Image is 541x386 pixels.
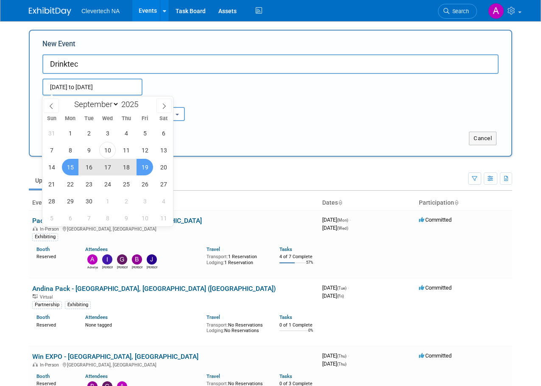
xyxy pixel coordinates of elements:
[338,199,342,206] a: Sort by Start Date
[137,125,153,141] span: September 5, 2025
[419,285,452,291] span: Committed
[42,54,499,74] input: Name of Trade Show / Conference
[337,286,346,290] span: (Tue)
[449,8,469,14] span: Search
[36,373,50,379] a: Booth
[337,218,348,223] span: (Mon)
[155,142,172,158] span: September 13, 2025
[65,301,91,309] div: Exhibiting
[43,159,60,175] span: September 14, 2025
[118,142,134,158] span: September 11, 2025
[132,265,142,270] div: Beth Zarnick-Duffy
[137,159,153,175] span: September 19, 2025
[36,314,50,320] a: Booth
[137,210,153,226] span: October 10, 2025
[32,233,58,241] div: Exhibiting
[33,226,38,231] img: In-Person Event
[419,217,452,223] span: Committed
[155,159,172,175] span: September 20, 2025
[43,125,60,141] span: August 31, 2025
[348,285,349,291] span: -
[279,254,315,260] div: 4 of 7 Complete
[117,254,127,265] img: Giorgio Zanardi
[322,285,349,291] span: [DATE]
[98,116,117,121] span: Wed
[206,252,267,265] div: 1 Reservation 1 Reservation
[419,352,452,359] span: Committed
[62,125,78,141] span: September 1, 2025
[469,132,496,145] button: Cancel
[81,159,97,175] span: September 16, 2025
[147,254,157,265] img: Jean St-Martin
[119,99,145,109] input: Year
[154,116,173,121] span: Sat
[62,193,78,209] span: September 29, 2025
[99,210,116,226] span: October 8, 2025
[206,260,224,265] span: Lodging:
[118,210,134,226] span: October 9, 2025
[102,254,112,265] img: Ildiko Nyeste
[118,125,134,141] span: September 4, 2025
[99,193,116,209] span: October 1, 2025
[85,321,201,328] div: None tagged
[147,265,157,270] div: Jean St-Martin
[322,361,346,367] span: [DATE]
[32,361,315,368] div: [GEOGRAPHIC_DATA], [GEOGRAPHIC_DATA]
[279,246,292,252] a: Tasks
[206,246,220,252] a: Travel
[137,142,153,158] span: September 12, 2025
[132,254,142,265] img: Beth Zarnick-Duffy
[118,193,134,209] span: October 2, 2025
[155,176,172,192] span: September 27, 2025
[62,159,78,175] span: September 15, 2025
[81,142,97,158] span: September 9, 2025
[306,260,313,272] td: 57%
[81,176,97,192] span: September 23, 2025
[43,142,60,158] span: September 7, 2025
[81,210,97,226] span: October 7, 2025
[36,246,50,252] a: Booth
[42,39,75,52] label: New Event
[70,99,119,110] select: Month
[36,321,73,328] div: Reserved
[32,301,62,309] div: Partnership
[32,285,276,293] a: Andina Pack - [GEOGRAPHIC_DATA], [GEOGRAPHIC_DATA] ([GEOGRAPHIC_DATA])
[206,373,220,379] a: Travel
[337,226,348,231] span: (Wed)
[99,159,116,175] span: September 17, 2025
[308,328,313,340] td: 0%
[206,314,220,320] a: Travel
[118,176,134,192] span: September 25, 2025
[322,217,351,223] span: [DATE]
[40,294,55,300] span: Virtual
[322,352,349,359] span: [DATE]
[40,362,61,368] span: In-Person
[43,193,60,209] span: September 28, 2025
[40,226,61,232] span: In-Person
[99,125,116,141] span: September 3, 2025
[206,321,267,334] div: No Reservations No Reservations
[279,314,292,320] a: Tasks
[118,159,134,175] span: September 18, 2025
[136,116,154,121] span: Fri
[43,176,60,192] span: September 21, 2025
[337,294,344,299] span: (Fri)
[85,373,108,379] a: Attendees
[337,362,346,366] span: (Thu)
[322,293,344,299] span: [DATE]
[279,373,292,379] a: Tasks
[33,362,38,366] img: In-Person Event
[279,322,315,328] div: 0 of 1 Complete
[81,8,120,14] span: Clevertech NA
[32,217,202,225] a: Pack EXPO - [GEOGRAPHIC_DATA], [GEOGRAPHIC_DATA]
[87,254,98,265] img: Adnelys Hernandez
[348,352,349,359] span: -
[127,96,199,107] div: Participation:
[99,142,116,158] span: September 10, 2025
[454,199,458,206] a: Sort by Participation Type
[85,246,108,252] a: Attendees
[36,252,73,260] div: Reserved
[81,125,97,141] span: September 2, 2025
[99,176,116,192] span: September 24, 2025
[42,96,114,107] div: Attendance / Format:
